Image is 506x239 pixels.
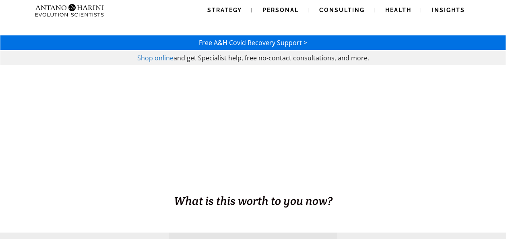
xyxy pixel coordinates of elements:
[262,7,299,13] span: Personal
[1,176,505,193] h1: BUSINESS. HEALTH. Family. Legacy
[137,54,173,62] a: Shop online
[319,7,365,13] span: Consulting
[385,7,411,13] span: Health
[173,54,369,62] span: and get Specialist help, free no-contact consultations, and more.
[199,38,307,47] a: Free A&H Covid Recovery Support >
[174,194,333,208] span: What is this worth to you now?
[207,7,242,13] span: Strategy
[432,7,465,13] span: Insights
